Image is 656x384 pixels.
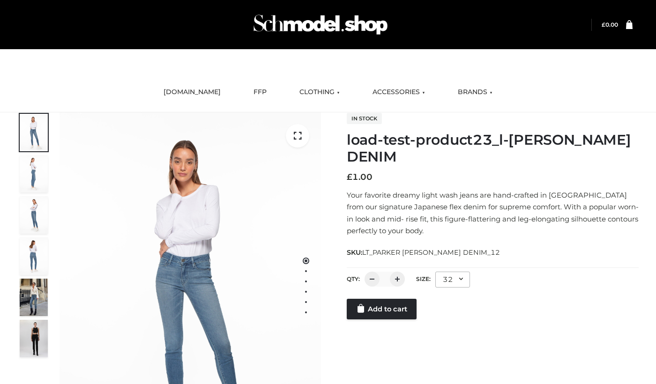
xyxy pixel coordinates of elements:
[435,272,470,288] div: 32
[250,6,391,43] img: Schmodel Admin 964
[416,275,431,282] label: Size:
[347,189,639,237] p: Your favorite dreamy light wash jeans are hand-crafted in [GEOGRAPHIC_DATA] from our signature Ja...
[347,113,382,124] span: In stock
[362,248,500,257] span: LT_PARKER [PERSON_NAME] DENIM_12
[451,82,499,103] a: BRANDS
[20,237,48,275] img: 2001KLX-Ava-skinny-cove-2-scaled_32c0e67e-5e94-449c-a916-4c02a8c03427.jpg
[602,21,618,28] a: £0.00
[347,299,417,319] a: Add to cart
[292,82,347,103] a: CLOTHING
[602,21,618,28] bdi: 0.00
[347,172,373,182] bdi: 1.00
[347,275,360,282] label: QTY:
[246,82,274,103] a: FFP
[20,320,48,357] img: 49df5f96394c49d8b5cbdcda3511328a.HD-1080p-2.5Mbps-49301101_thumbnail.jpg
[365,82,432,103] a: ACCESSORIES
[20,155,48,192] img: 2001KLX-Ava-skinny-cove-4-scaled_4636a833-082b-4702-abec-fd5bf279c4fc.jpg
[20,196,48,234] img: 2001KLX-Ava-skinny-cove-3-scaled_eb6bf915-b6b9-448f-8c6c-8cabb27fd4b2.jpg
[347,247,501,258] span: SKU:
[157,82,228,103] a: [DOMAIN_NAME]
[602,21,605,28] span: £
[347,132,639,165] h1: load-test-product23_l-[PERSON_NAME] DENIM
[347,172,352,182] span: £
[20,279,48,316] img: Bowery-Skinny_Cove-1.jpg
[20,114,48,151] img: 2001KLX-Ava-skinny-cove-1-scaled_9b141654-9513-48e5-b76c-3dc7db129200.jpg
